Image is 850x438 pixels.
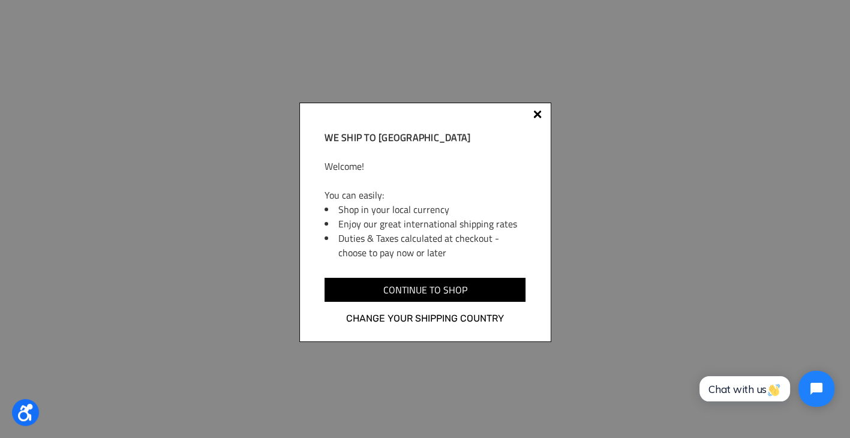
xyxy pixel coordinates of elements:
a: Change your shipping country [325,311,525,326]
li: Enjoy our great international shipping rates [338,217,525,231]
iframe: Tidio Chat [686,361,845,417]
span: Phone Number [173,49,238,61]
h2: We ship to [GEOGRAPHIC_DATA] [325,130,525,145]
p: You can easily: [325,188,525,202]
input: Continue to shop [325,278,525,302]
li: Shop in your local currency [338,202,525,217]
p: Welcome! [325,159,525,173]
li: Duties & Taxes calculated at checkout - choose to pay now or later [338,231,525,260]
